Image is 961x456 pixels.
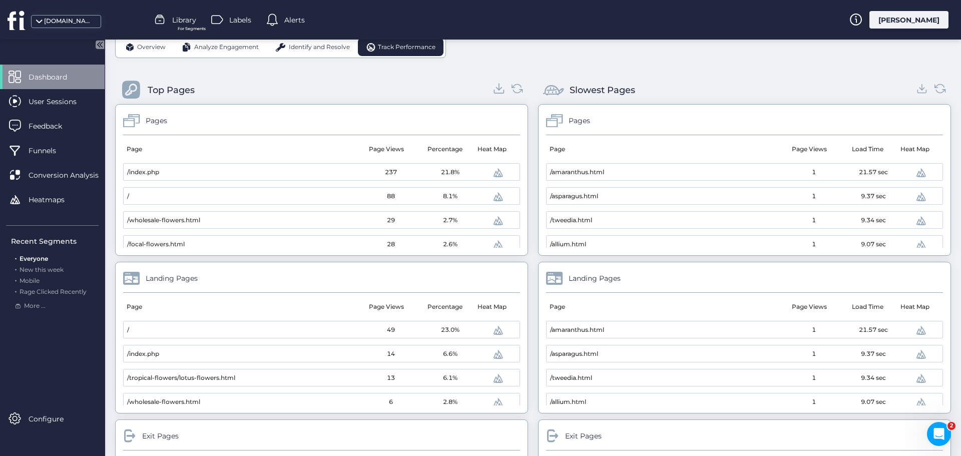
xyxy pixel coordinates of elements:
[812,216,816,225] span: 1
[474,293,513,321] mat-header-cell: Heat Map
[378,43,435,52] span: Track Performance
[123,135,357,163] mat-header-cell: Page
[127,397,200,407] span: /wholesale-flowers.html
[127,349,159,359] span: /index.php
[838,135,897,163] mat-header-cell: Load Time
[284,15,305,26] span: Alerts
[146,115,167,126] div: Pages
[127,325,129,335] span: /
[387,325,395,335] span: 49
[123,293,357,321] mat-header-cell: Page
[127,216,200,225] span: /wholesale-flowers.html
[927,422,951,446] iframe: Intercom live chat
[29,145,71,156] span: Funnels
[29,413,79,424] span: Configure
[812,325,816,335] span: 1
[859,325,888,335] span: 21.57 sec
[29,121,77,132] span: Feedback
[127,240,185,249] span: /focal-flowers.html
[148,83,195,97] div: Top Pages
[812,373,816,383] span: 1
[387,349,395,359] span: 14
[20,277,40,284] span: Mobile
[570,83,635,97] div: Slowest Pages
[812,349,816,359] span: 1
[861,216,886,225] span: 9.34 sec
[812,397,816,407] span: 1
[550,192,598,201] span: /asparagus.html
[569,273,621,284] div: Landing Pages
[869,11,948,29] div: [PERSON_NAME]
[29,72,82,83] span: Dashboard
[550,397,586,407] span: /allium.html
[387,240,395,249] span: 28
[812,192,816,201] span: 1
[127,168,159,177] span: /index.php
[172,15,196,26] span: Library
[357,135,415,163] mat-header-cell: Page Views
[194,43,259,52] span: Analyze Engagement
[550,216,592,225] span: /tweedia.html
[861,397,886,407] span: 9.07 sec
[15,253,17,262] span: .
[897,135,936,163] mat-header-cell: Heat Map
[812,168,816,177] span: 1
[861,240,886,249] span: 9.07 sec
[387,216,395,225] span: 29
[443,216,457,225] span: 2.7%
[838,293,897,321] mat-header-cell: Load Time
[546,135,780,163] mat-header-cell: Page
[859,168,888,177] span: 21.57 sec
[127,373,235,383] span: /tropical-flowers/lotus-flowers.html
[443,397,457,407] span: 2.8%
[474,135,513,163] mat-header-cell: Heat Map
[11,236,99,247] div: Recent Segments
[415,293,474,321] mat-header-cell: Percentage
[812,240,816,249] span: 1
[146,273,198,284] div: Landing Pages
[389,397,393,407] span: 6
[947,422,955,430] span: 2
[441,168,459,177] span: 21.8%
[569,115,590,126] div: Pages
[443,349,457,359] span: 6.6%
[15,264,17,273] span: .
[142,430,179,441] div: Exit Pages
[29,96,92,107] span: User Sessions
[385,168,397,177] span: 237
[565,430,602,441] div: Exit Pages
[550,349,598,359] span: /asparagus.html
[443,240,457,249] span: 2.6%
[20,255,48,262] span: Everyone
[24,301,46,311] span: More ...
[550,373,592,383] span: /tweedia.html
[550,168,604,177] span: /amaranthus.html
[861,349,886,359] span: 9.37 sec
[550,325,604,335] span: /amaranthus.html
[861,192,886,201] span: 9.37 sec
[20,266,64,273] span: New this week
[178,26,206,32] span: For Segments
[546,293,780,321] mat-header-cell: Page
[15,286,17,295] span: .
[137,43,166,52] span: Overview
[29,194,80,205] span: Heatmaps
[780,293,838,321] mat-header-cell: Page Views
[20,288,87,295] span: Rage Clicked Recently
[387,192,395,201] span: 88
[441,325,459,335] span: 23.0%
[415,135,474,163] mat-header-cell: Percentage
[44,17,94,26] div: [DOMAIN_NAME]
[29,170,114,181] span: Conversion Analysis
[443,192,457,201] span: 8.1%
[780,135,838,163] mat-header-cell: Page Views
[861,373,886,383] span: 9.34 sec
[550,240,586,249] span: /allium.html
[289,43,350,52] span: Identify and Resolve
[897,293,936,321] mat-header-cell: Heat Map
[387,373,395,383] span: 13
[15,275,17,284] span: .
[443,373,457,383] span: 6.1%
[357,293,415,321] mat-header-cell: Page Views
[127,192,129,201] span: /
